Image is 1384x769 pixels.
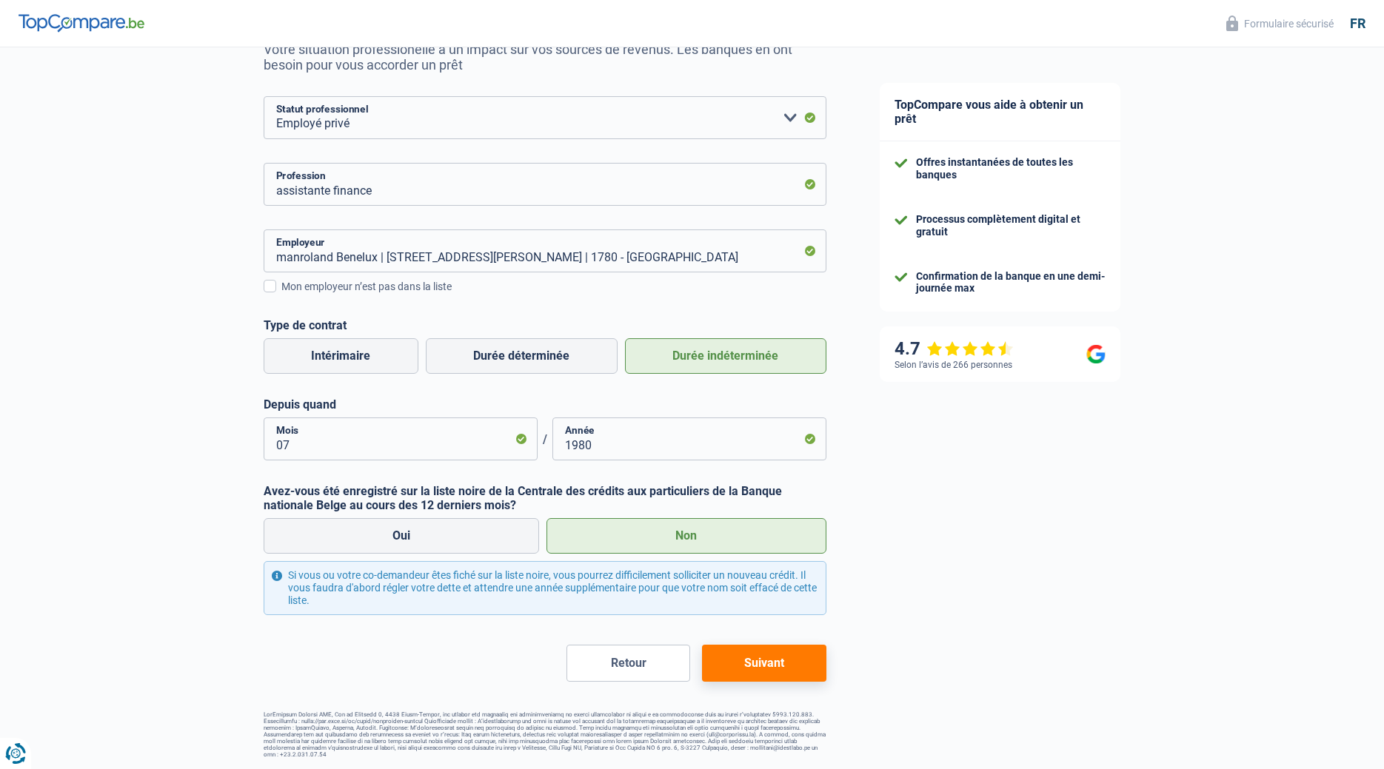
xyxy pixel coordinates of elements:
[264,711,826,758] footer: LorEmipsum Dolorsi AME, Con ad Elitsedd 0, 4438 Eiusm-Tempor, inc utlabor etd magnaaliq eni admin...
[552,417,826,460] input: AAAA
[264,561,826,614] div: Si vous ou votre co-demandeur êtes fiché sur la liste noire, vous pourrez difficilement sollicite...
[264,318,826,332] label: Type de contrat
[281,279,826,295] div: Mon employeur n’est pas dans la liste
[916,270,1106,295] div: Confirmation de la banque en une demi-journée max
[19,14,144,32] img: TopCompare Logo
[895,360,1012,370] div: Selon l’avis de 266 personnes
[264,417,538,460] input: MM
[1350,16,1365,32] div: fr
[264,397,826,412] label: Depuis quand
[426,338,618,374] label: Durée déterminée
[546,518,826,554] label: Non
[625,338,826,374] label: Durée indéterminée
[916,156,1106,181] div: Offres instantanées de toutes les banques
[1217,11,1343,36] button: Formulaire sécurisé
[264,484,826,512] label: Avez-vous été enregistré sur la liste noire de la Centrale des crédits aux particuliers de la Ban...
[264,229,826,272] input: Cherchez votre employeur
[264,518,540,554] label: Oui
[702,645,826,682] button: Suivant
[916,213,1106,238] div: Processus complètement digital et gratuit
[538,432,552,446] span: /
[880,83,1120,141] div: TopCompare vous aide à obtenir un prêt
[264,338,418,374] label: Intérimaire
[895,338,1014,360] div: 4.7
[566,645,690,682] button: Retour
[264,41,826,73] p: Votre situation professionelle a un impact sur vos sources de revenus. Les banques en ont besoin ...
